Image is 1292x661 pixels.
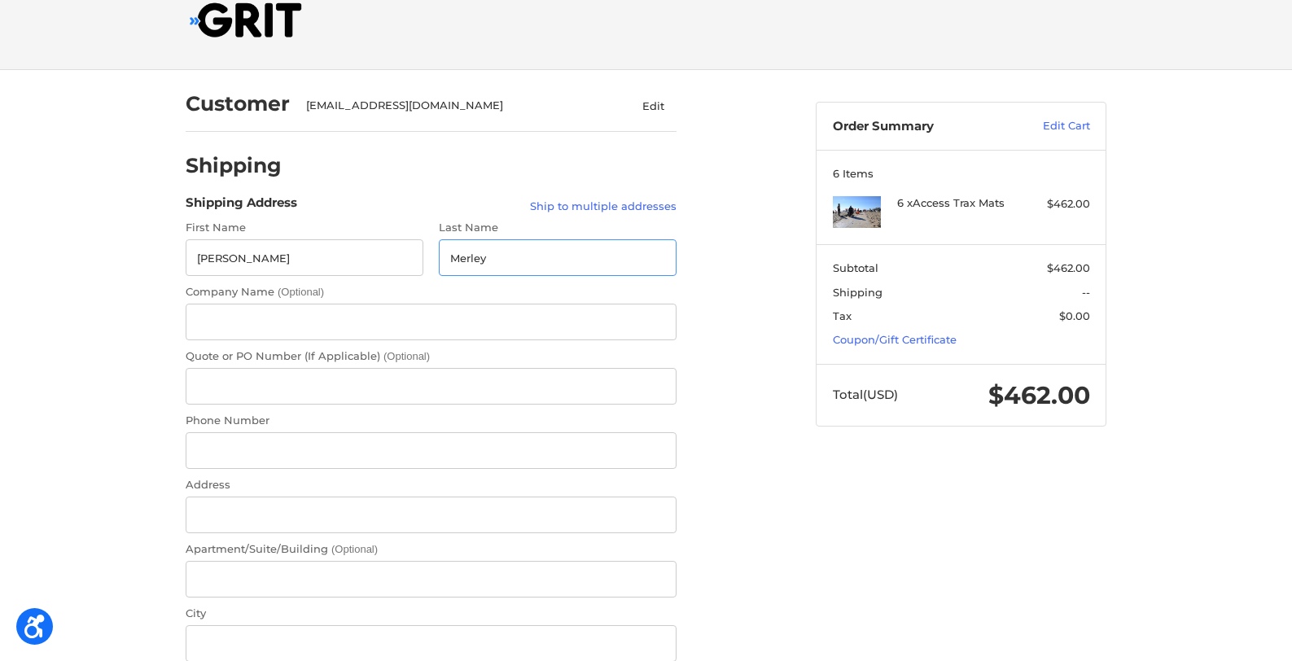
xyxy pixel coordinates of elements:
[833,167,1090,180] h3: 6 Items
[186,541,677,558] label: Apartment/Suite/Building
[186,194,297,220] legend: Shipping Address
[1047,261,1090,274] span: $462.00
[530,199,677,215] a: Ship to multiple addresses
[383,350,430,362] small: (Optional)
[833,333,957,346] a: Coupon/Gift Certificate
[439,220,677,236] label: Last Name
[331,543,378,555] small: (Optional)
[186,348,677,365] label: Quote or PO Number (If Applicable)
[897,196,1022,209] h4: 6 x Access Trax Mats
[186,220,423,236] label: First Name
[186,153,282,178] h2: Shipping
[186,606,677,622] label: City
[988,380,1090,410] span: $462.00
[186,284,677,300] label: Company Name
[1059,309,1090,322] span: $0.00
[833,309,852,322] span: Tax
[186,477,677,493] label: Address
[629,94,677,117] button: Edit
[833,387,898,402] span: Total (USD)
[833,261,878,274] span: Subtotal
[306,98,598,114] div: [EMAIL_ADDRESS][DOMAIN_NAME]
[190,2,302,37] img: GRIT All-Terrain Wheelchair and Mobility Equipment
[1008,118,1090,134] a: Edit Cart
[1082,286,1090,299] span: --
[186,91,290,116] h2: Customer
[186,413,677,429] label: Phone Number
[1026,196,1090,212] div: $462.00
[833,118,1008,134] h3: Order Summary
[833,286,883,299] span: Shipping
[278,286,324,298] small: (Optional)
